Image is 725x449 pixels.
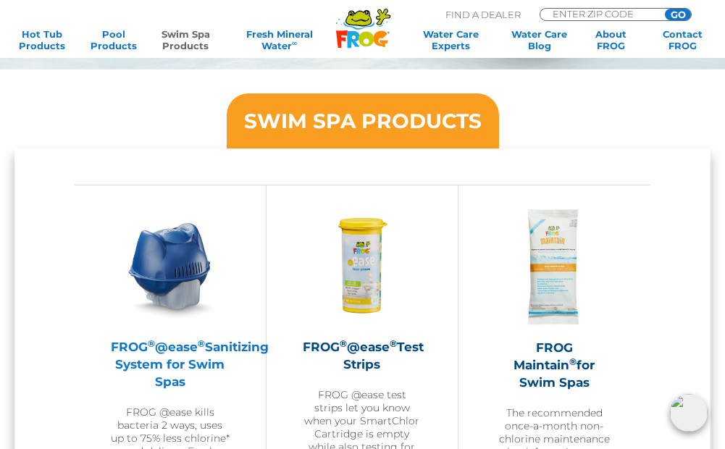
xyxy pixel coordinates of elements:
[670,394,708,432] img: openIcon
[198,338,205,349] sup: ®
[665,9,691,20] input: GO
[148,338,155,349] sup: ®
[86,28,142,51] a: PoolProducts
[511,28,567,51] a: Water CareBlog
[111,207,230,326] img: ss-@ease-hero-300x300.png
[406,28,495,51] a: Water CareExperts
[14,28,70,51] a: Hot TubProducts
[158,28,214,51] a: Swim SpaProducts
[551,9,649,19] input: Zip Code Form
[390,338,397,349] sup: ®
[303,207,422,326] img: FROG-@ease-TS-Bottle-300x300.png
[111,338,230,390] h2: FROG @ease Sanitizing System for Swim Spas
[244,111,482,131] h3: SWIM SPA PRODUCTS
[445,8,521,21] p: Find A Dealer
[292,39,297,47] sup: ∞
[655,28,711,51] a: ContactFROG
[583,28,639,51] a: AboutFROG
[230,28,330,51] a: Fresh MineralWater∞
[569,356,577,367] sup: ®
[495,207,614,327] img: ss-maintain-hero-300x300.png
[495,339,614,391] h2: FROG Maintain for Swim Spas
[340,338,347,349] sup: ®
[303,338,422,373] h2: FROG @ease Test Strips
